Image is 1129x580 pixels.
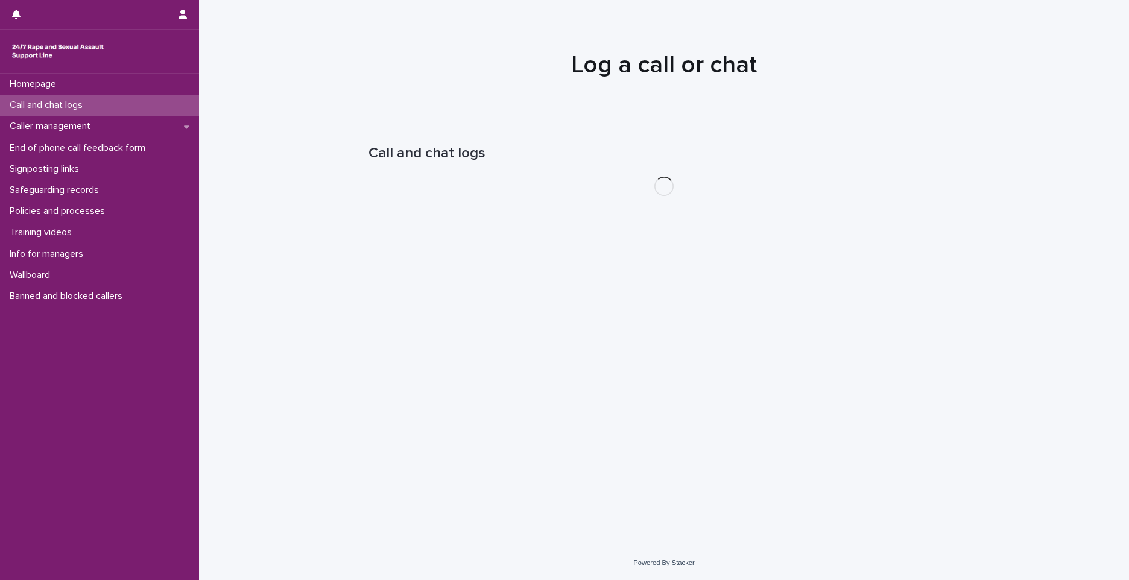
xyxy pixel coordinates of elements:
[10,39,106,63] img: rhQMoQhaT3yELyF149Cw
[5,248,93,260] p: Info for managers
[5,121,100,132] p: Caller management
[5,163,89,175] p: Signposting links
[5,142,155,154] p: End of phone call feedback form
[5,291,132,302] p: Banned and blocked callers
[5,99,92,111] p: Call and chat logs
[368,51,960,80] h1: Log a call or chat
[5,270,60,281] p: Wallboard
[368,145,960,162] h1: Call and chat logs
[633,559,694,566] a: Powered By Stacker
[5,184,109,196] p: Safeguarding records
[5,206,115,217] p: Policies and processes
[5,227,81,238] p: Training videos
[5,78,66,90] p: Homepage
